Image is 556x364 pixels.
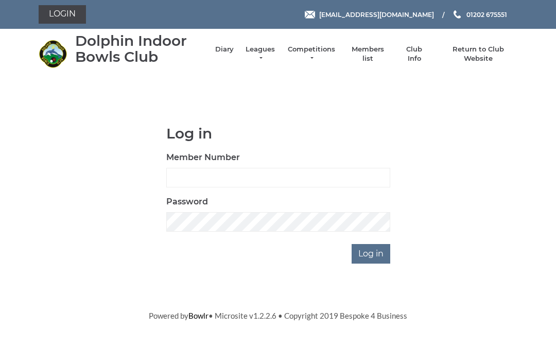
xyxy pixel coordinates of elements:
[399,45,429,63] a: Club Info
[39,40,67,68] img: Dolphin Indoor Bowls Club
[149,311,407,320] span: Powered by • Microsite v1.2.2.6 • Copyright 2019 Bespoke 4 Business
[166,151,240,164] label: Member Number
[244,45,276,63] a: Leagues
[287,45,336,63] a: Competitions
[166,196,208,208] label: Password
[305,11,315,19] img: Email
[466,10,507,18] span: 01202 675551
[454,10,461,19] img: Phone us
[346,45,389,63] a: Members list
[39,5,86,24] a: Login
[352,244,390,264] input: Log in
[452,10,507,20] a: Phone us 01202 675551
[166,126,390,142] h1: Log in
[440,45,517,63] a: Return to Club Website
[319,10,434,18] span: [EMAIL_ADDRESS][DOMAIN_NAME]
[305,10,434,20] a: Email [EMAIL_ADDRESS][DOMAIN_NAME]
[215,45,234,54] a: Diary
[75,33,205,65] div: Dolphin Indoor Bowls Club
[188,311,208,320] a: Bowlr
